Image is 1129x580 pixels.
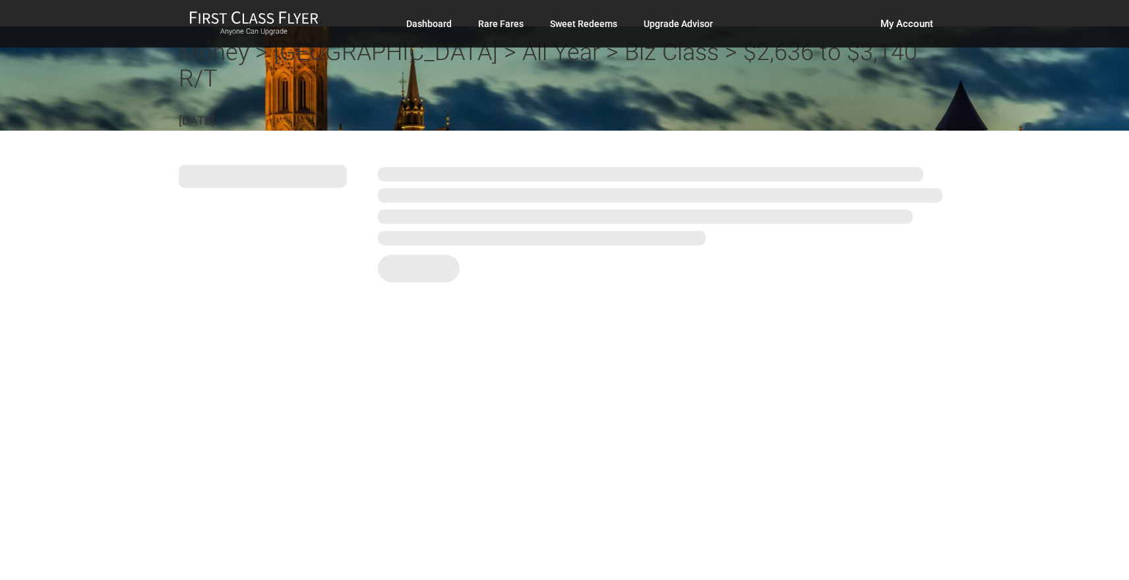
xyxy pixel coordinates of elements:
time: [DATE] [179,113,214,127]
img: summary.svg [179,147,950,291]
img: First Class Flyer [189,11,319,24]
a: Upgrade Advisor [644,12,713,36]
a: Dashboard [406,12,452,36]
button: My Account [880,16,940,32]
a: Sweet Redeems [550,12,617,36]
small: Anyone Can Upgrade [189,27,319,36]
h2: Money > [GEOGRAPHIC_DATA] > All Year > Biz Class > $2,636 to $3,140 R/T [179,40,950,92]
a: Rare Fares [478,12,524,36]
span: My Account [880,16,933,32]
a: First Class FlyerAnyone Can Upgrade [189,11,319,37]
